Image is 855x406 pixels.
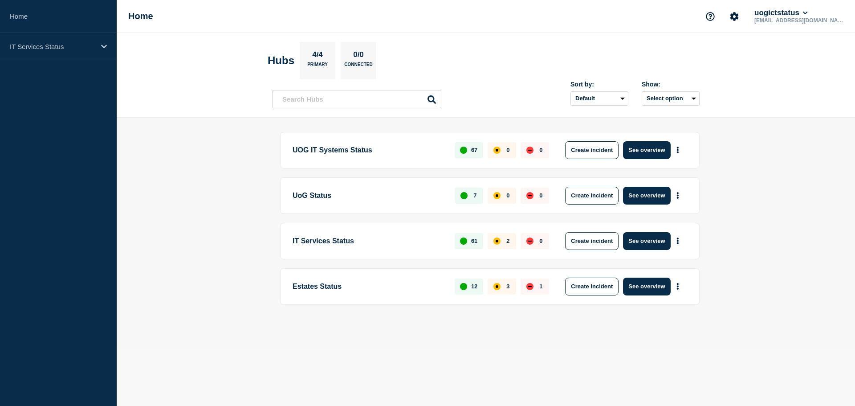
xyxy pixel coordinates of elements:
button: See overview [623,278,670,295]
button: Account settings [725,7,744,26]
p: 0 [506,192,509,199]
p: IT Services Status [10,43,95,50]
p: Estates Status [293,278,444,295]
button: Support [701,7,720,26]
p: 2 [506,238,509,244]
p: 4/4 [309,50,326,62]
div: Sort by: [570,81,628,88]
div: affected [493,192,501,199]
h2: Hubs [268,54,294,67]
button: Create incident [565,232,619,250]
button: See overview [623,187,670,205]
div: down [526,192,533,199]
div: down [526,147,533,154]
div: down [526,283,533,290]
button: See overview [623,232,670,250]
button: See overview [623,141,670,159]
div: up [460,192,468,199]
div: affected [493,283,501,290]
button: Create incident [565,278,619,295]
div: up [460,283,467,290]
p: 7 [473,192,476,199]
div: up [460,147,467,154]
p: [EMAIL_ADDRESS][DOMAIN_NAME] [753,17,845,24]
button: Create incident [565,187,619,205]
button: uogictstatus [753,8,810,17]
p: 12 [471,283,477,290]
h1: Home [128,11,153,21]
button: More actions [672,142,684,158]
div: down [526,238,533,245]
p: Primary [307,62,328,71]
div: affected [493,238,501,245]
p: UoG Status [293,187,444,205]
p: 61 [471,238,477,244]
div: affected [493,147,501,154]
p: UOG IT Systems Status [293,141,444,159]
button: Create incident [565,141,619,159]
select: Sort by [570,91,628,106]
p: Connected [344,62,372,71]
p: 0 [539,192,542,199]
div: Show: [642,81,700,88]
button: Select option [642,91,700,106]
button: More actions [672,187,684,204]
p: IT Services Status [293,232,444,250]
button: More actions [672,278,684,295]
p: 0/0 [350,50,367,62]
div: up [460,238,467,245]
p: 0 [539,147,542,153]
p: 3 [506,283,509,290]
p: 0 [539,238,542,244]
p: 67 [471,147,477,153]
input: Search Hubs [272,90,441,108]
p: 0 [506,147,509,153]
p: 1 [539,283,542,290]
button: More actions [672,233,684,249]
